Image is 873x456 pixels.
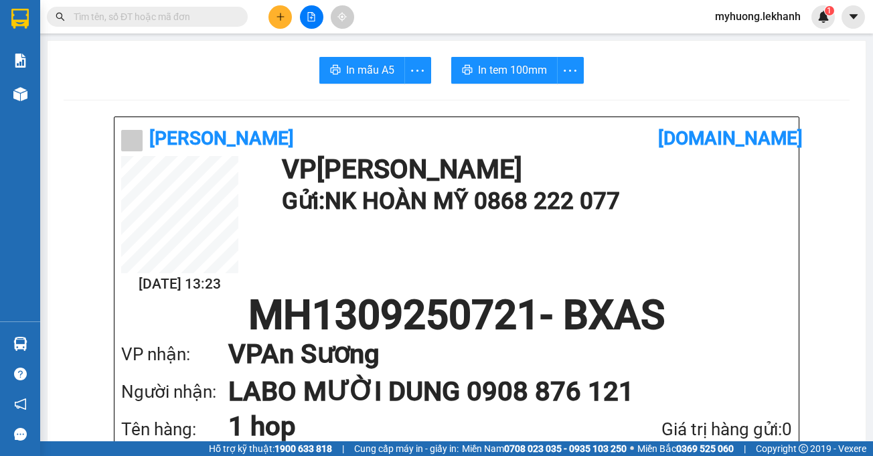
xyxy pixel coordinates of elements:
[56,12,65,21] span: search
[209,441,332,456] span: Hỗ trợ kỹ thuật:
[74,9,232,24] input: Tìm tên, số ĐT hoặc mã đơn
[676,443,734,454] strong: 0369 525 060
[282,183,785,220] h1: Gửi: NK HOÀN MỸ 0868 222 077
[557,57,584,84] button: more
[228,335,765,373] h1: VP An Sương
[13,54,27,68] img: solution-icon
[842,5,865,29] button: caret-down
[504,443,627,454] strong: 0708 023 035 - 0935 103 250
[149,127,294,149] b: [PERSON_NAME]
[121,416,228,443] div: Tên hàng:
[121,341,228,368] div: VP nhận:
[282,156,785,183] h1: VP [PERSON_NAME]
[121,378,228,406] div: Người nhận:
[274,443,332,454] strong: 1900 633 818
[121,273,238,295] h2: [DATE] 13:23
[300,5,323,29] button: file-add
[558,62,583,79] span: more
[228,373,765,410] h1: LABO MƯỜI DUNG 0908 876 121
[14,368,27,380] span: question-circle
[404,57,431,84] button: more
[307,12,316,21] span: file-add
[13,337,27,351] img: warehouse-icon
[337,12,347,21] span: aim
[590,416,792,443] div: Giá trị hàng gửi: 0
[354,441,459,456] span: Cung cấp máy in - giấy in:
[744,441,746,456] span: |
[637,441,734,456] span: Miền Bắc
[268,5,292,29] button: plus
[817,11,829,23] img: icon-new-feature
[462,441,627,456] span: Miền Nam
[827,6,831,15] span: 1
[330,64,341,77] span: printer
[451,57,558,84] button: printerIn tem 100mm
[630,446,634,451] span: ⚪️
[405,62,430,79] span: more
[11,9,29,29] img: logo-vxr
[342,441,344,456] span: |
[331,5,354,29] button: aim
[276,12,285,21] span: plus
[825,6,834,15] sup: 1
[228,410,590,443] h1: 1 hop
[13,87,27,101] img: warehouse-icon
[14,428,27,441] span: message
[14,398,27,410] span: notification
[319,57,405,84] button: printerIn mẫu A5
[848,11,860,23] span: caret-down
[658,127,803,149] b: [DOMAIN_NAME]
[478,62,547,78] span: In tem 100mm
[704,8,811,25] span: myhuong.lekhanh
[121,295,792,335] h1: MH1309250721 - BXAS
[462,64,473,77] span: printer
[799,444,808,453] span: copyright
[346,62,394,78] span: In mẫu A5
